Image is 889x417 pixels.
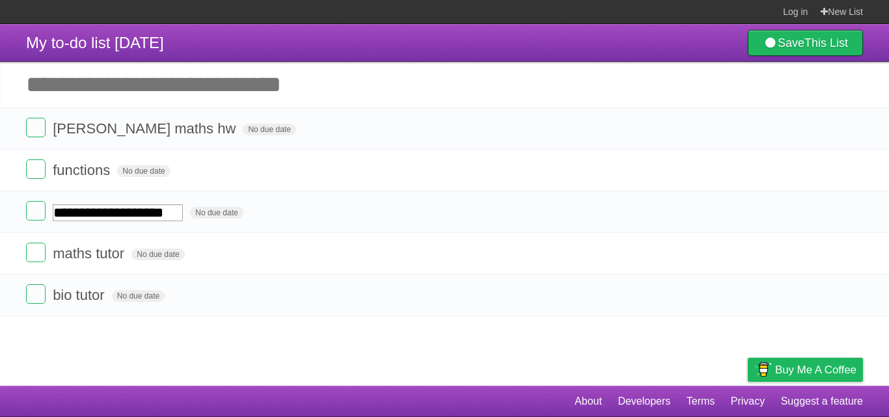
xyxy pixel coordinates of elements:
[731,389,765,414] a: Privacy
[26,243,46,262] label: Done
[26,34,164,51] span: My to-do list [DATE]
[26,159,46,179] label: Done
[748,358,863,382] a: Buy me a coffee
[190,207,243,219] span: No due date
[26,201,46,221] label: Done
[112,290,165,302] span: No due date
[26,118,46,137] label: Done
[53,287,108,303] span: bio tutor
[575,389,602,414] a: About
[775,358,856,381] span: Buy me a coffee
[243,124,295,135] span: No due date
[117,165,170,177] span: No due date
[687,389,715,414] a: Terms
[781,389,863,414] a: Suggest a feature
[26,284,46,304] label: Done
[618,389,670,414] a: Developers
[53,162,113,178] span: functions
[748,30,863,56] a: SaveThis List
[804,36,848,49] b: This List
[754,358,772,381] img: Buy me a coffee
[53,120,239,137] span: [PERSON_NAME] maths hw
[53,245,128,262] span: maths tutor
[131,249,184,260] span: No due date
